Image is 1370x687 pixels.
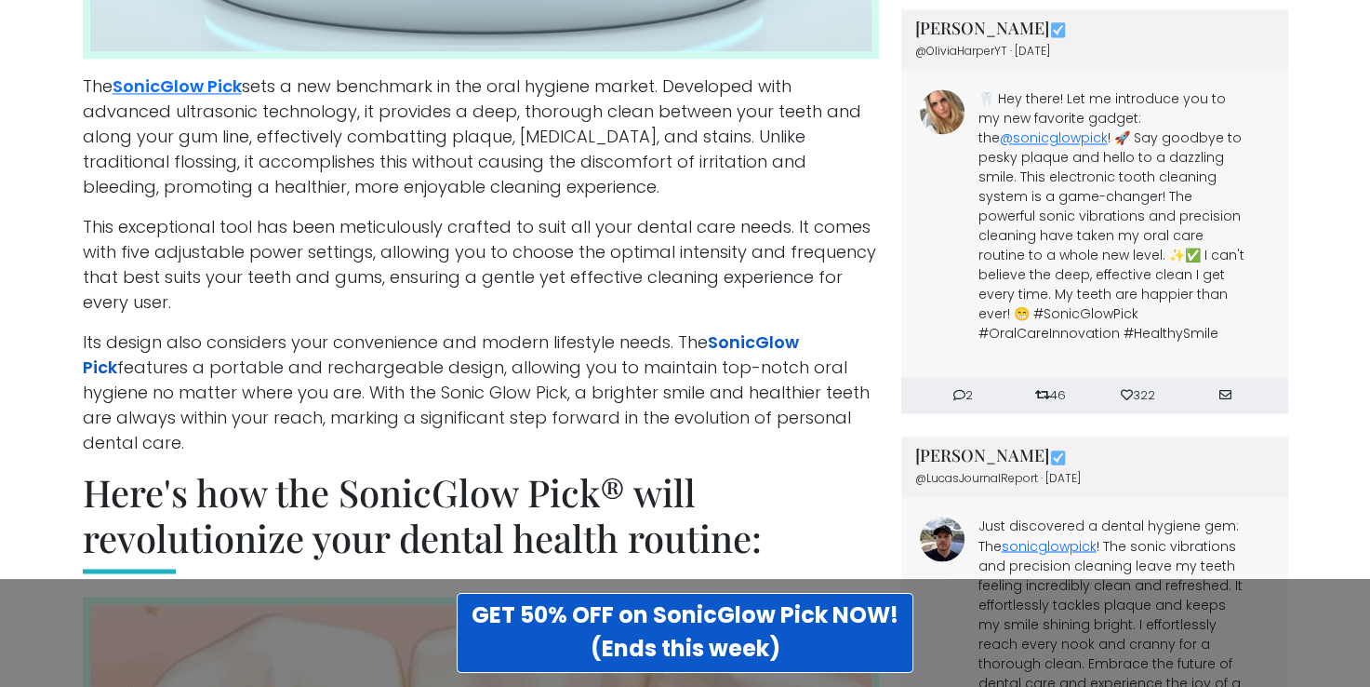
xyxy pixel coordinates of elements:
[472,599,898,664] strong: GET 50% OFF on SonicGlow Pick NOW! (Ends this week)
[83,470,879,573] h2: Here's how the SonicGlow Pick® will revolutionize your dental health routine:
[1002,537,1097,556] a: sonicglowpick
[920,386,1007,405] li: 2
[113,74,242,98] a: SonicGlow Pick
[1000,128,1108,147] a: @sonicglowpick
[915,19,1274,39] h3: [PERSON_NAME]
[83,214,879,315] p: This exceptional tool has been meticulously crafted to suit all your dental care needs. It comes ...
[978,89,1248,343] p: 🦷 Hey there! Let me introduce you to my new favorite gadget: the ! 🚀 Say goodbye to pesky plaque ...
[915,447,1274,467] h3: [PERSON_NAME]
[83,330,879,455] p: Its design also considers your convenience and modern lifestyle needs. The features a portable an...
[1007,386,1095,405] li: 46
[1049,449,1067,466] img: Image
[920,89,964,134] img: Image
[83,330,799,379] a: SonicGlow Pick
[915,43,1050,59] span: @OliviaHarperYT · [DATE]
[1095,386,1182,405] li: 322
[915,471,1081,487] span: @LucasJournalReport · [DATE]
[920,518,964,562] img: Image
[457,593,913,673] a: GET 50% OFF on SonicGlow Pick NOW!(Ends this week)
[83,74,879,199] p: The sets a new benchmark in the oral hygiene market. Developed with advanced ultrasonic technolog...
[1049,21,1067,39] img: Image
